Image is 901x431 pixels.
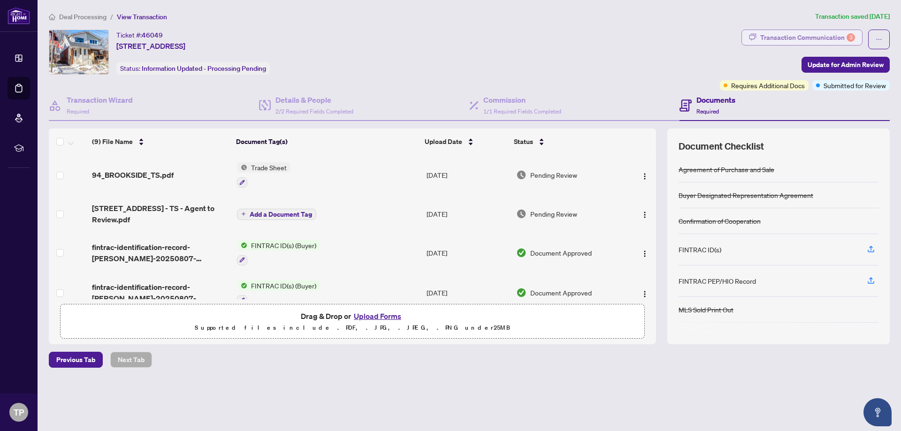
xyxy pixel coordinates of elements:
[67,108,89,115] span: Required
[824,80,886,91] span: Submitted for Review
[530,170,577,180] span: Pending Review
[423,155,512,195] td: [DATE]
[423,195,512,233] td: [DATE]
[116,40,185,52] span: [STREET_ADDRESS]
[425,136,462,147] span: Upload Date
[637,206,652,221] button: Logo
[237,208,316,220] button: Add a Document Tag
[66,322,639,333] p: Supported files include .PDF, .JPG, .JPEG, .PNG under 25 MB
[516,248,527,258] img: Document Status
[88,129,233,155] th: (9) File Name
[516,170,527,180] img: Document Status
[237,240,320,265] button: Status IconFINTRAC ID(s) (Buyer)
[56,352,95,367] span: Previous Tab
[92,242,229,264] span: fintrac-identification-record-[PERSON_NAME]-20250807-091049.pdf
[247,280,320,291] span: FINTRAC ID(s) (Buyer)
[679,140,764,153] span: Document Checklist
[641,173,649,180] img: Logo
[514,136,533,147] span: Status
[237,280,247,291] img: Status Icon
[237,209,316,220] button: Add a Document Tag
[116,30,163,40] div: Ticket #:
[815,11,890,22] article: Transaction saved [DATE]
[117,13,167,21] span: View Transaction
[696,94,735,106] h4: Documents
[241,212,246,216] span: plus
[49,352,103,368] button: Previous Tab
[247,162,290,173] span: Trade Sheet
[49,14,55,20] span: home
[110,352,152,368] button: Next Tab
[510,129,622,155] th: Status
[275,108,353,115] span: 2/2 Required Fields Completed
[92,203,229,225] span: [STREET_ADDRESS] - TS - Agent to Review.pdf
[679,276,756,286] div: FINTRAC PEP/HIO Record
[679,216,761,226] div: Confirmation of Cooperation
[530,248,592,258] span: Document Approved
[61,304,644,339] span: Drag & Drop orUpload FormsSupported files include .PDF, .JPG, .JPEG, .PNG under25MB
[760,30,855,45] div: Transaction Communication
[92,281,229,304] span: fintrac-identification-record-[PERSON_NAME]-20250807-090828.pdf
[530,209,577,219] span: Pending Review
[250,211,312,218] span: Add a Document Tag
[637,167,652,182] button: Logo
[237,162,290,188] button: Status IconTrade Sheet
[351,310,404,322] button: Upload Forms
[516,287,527,298] img: Document Status
[14,406,24,419] span: TP
[802,57,890,73] button: Update for Admin Review
[237,162,247,173] img: Status Icon
[696,108,719,115] span: Required
[301,310,404,322] span: Drag & Drop or
[232,129,420,155] th: Document Tag(s)
[641,211,649,219] img: Logo
[679,190,813,200] div: Buyer Designated Representation Agreement
[641,250,649,257] img: Logo
[863,398,892,426] button: Open asap
[847,33,855,42] div: 3
[423,233,512,273] td: [DATE]
[92,169,174,181] span: 94_BROOKSIDE_TS.pdf
[142,64,266,73] span: Information Updated - Processing Pending
[516,209,527,219] img: Document Status
[741,30,863,45] button: Transaction Communication3
[641,290,649,298] img: Logo
[679,304,733,315] div: MLS Sold Print Out
[142,31,163,39] span: 46049
[247,240,320,250] span: FINTRAC ID(s) (Buyer)
[67,94,133,106] h4: Transaction Wizard
[679,244,721,255] div: FINTRAC ID(s)
[808,57,884,72] span: Update for Admin Review
[110,11,113,22] li: /
[483,108,561,115] span: 1/1 Required Fields Completed
[876,36,882,43] span: ellipsis
[731,80,805,91] span: Requires Additional Docs
[679,164,774,174] div: Agreement of Purchase and Sale
[237,280,320,306] button: Status IconFINTRAC ID(s) (Buyer)
[237,240,247,250] img: Status Icon
[49,30,108,74] img: IMG-E12256325_1.jpg
[637,245,652,260] button: Logo
[421,129,510,155] th: Upload Date
[92,136,133,147] span: (9) File Name
[8,7,30,24] img: logo
[59,13,107,21] span: Deal Processing
[637,285,652,300] button: Logo
[483,94,561,106] h4: Commission
[423,273,512,313] td: [DATE]
[116,62,270,75] div: Status:
[530,287,592,298] span: Document Approved
[275,94,353,106] h4: Details & People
